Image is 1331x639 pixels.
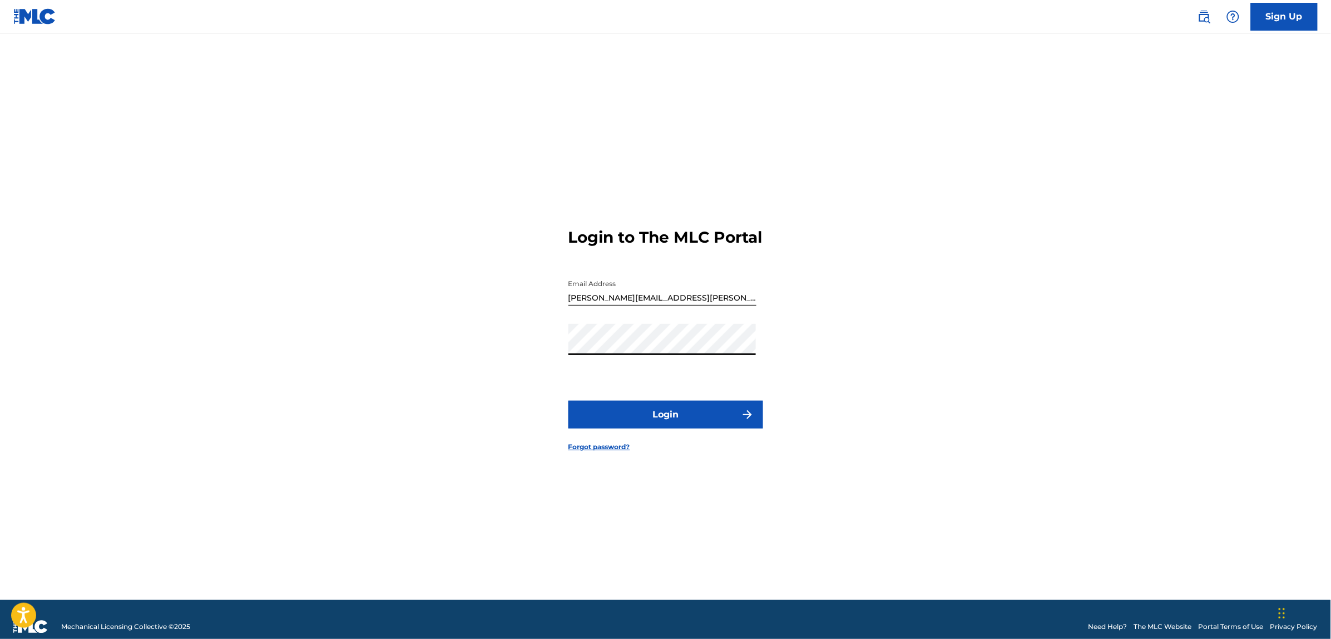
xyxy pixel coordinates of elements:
span: Mechanical Licensing Collective © 2025 [61,622,190,632]
img: search [1198,10,1211,23]
a: The MLC Website [1134,622,1192,632]
a: Need Help? [1088,622,1127,632]
img: f7272a7cc735f4ea7f67.svg [741,408,754,421]
div: Drag [1279,597,1285,630]
a: Privacy Policy [1270,622,1318,632]
div: Help [1222,6,1244,28]
img: logo [13,620,48,633]
a: Portal Terms of Use [1199,622,1264,632]
iframe: Chat Widget [1275,586,1331,639]
h3: Login to The MLC Portal [568,228,763,247]
img: MLC Logo [13,8,56,24]
a: Sign Up [1251,3,1318,31]
a: Public Search [1193,6,1215,28]
a: Forgot password? [568,442,630,452]
button: Login [568,401,763,429]
img: help [1226,10,1240,23]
